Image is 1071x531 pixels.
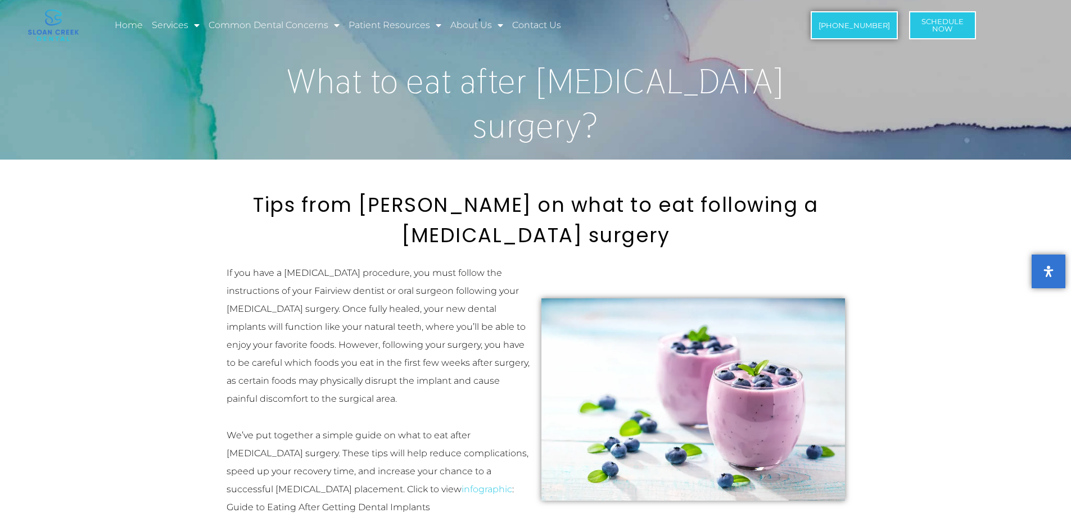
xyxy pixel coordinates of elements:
a: Services [150,12,201,38]
a: About Us [449,12,505,38]
a: Home [113,12,144,38]
p: If you have a [MEDICAL_DATA] procedure, you must follow the instructions of your Fairview dentist... [227,264,530,408]
span: We’ve put together a simple guide on what to eat after [MEDICAL_DATA] surgery. These tips will he... [227,430,528,512]
h2: Tips from [PERSON_NAME] on what to eat following a [MEDICAL_DATA] surgery [221,193,851,247]
button: Open Accessibility Panel [1032,255,1065,288]
img: logo [28,10,79,41]
a: Patient Resources [347,12,443,38]
a: [PHONE_NUMBER] [811,11,898,39]
h1: What to eat after [MEDICAL_DATA] surgery? [221,59,851,148]
a: ScheduleNow [909,11,976,39]
a: Common Dental Concerns [207,12,341,38]
nav: Menu [113,12,737,38]
a: Contact Us [510,12,563,38]
a: infographic [462,484,512,494]
img: Organic smoothie with blueberries soft food [541,298,845,501]
span: Schedule Now [921,18,964,33]
span: [PHONE_NUMBER] [819,22,890,29]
